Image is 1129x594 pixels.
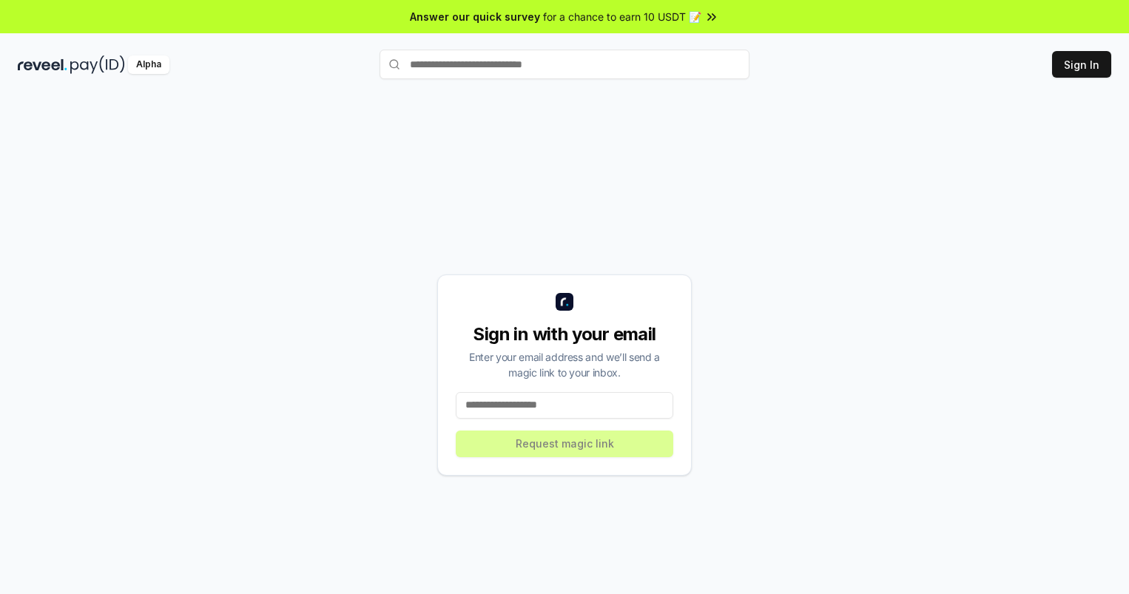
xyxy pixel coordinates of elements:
img: logo_small [556,293,573,311]
div: Sign in with your email [456,323,673,346]
div: Alpha [128,55,169,74]
img: pay_id [70,55,125,74]
div: Enter your email address and we’ll send a magic link to your inbox. [456,349,673,380]
span: Answer our quick survey [410,9,540,24]
span: for a chance to earn 10 USDT 📝 [543,9,701,24]
button: Sign In [1052,51,1111,78]
img: reveel_dark [18,55,67,74]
